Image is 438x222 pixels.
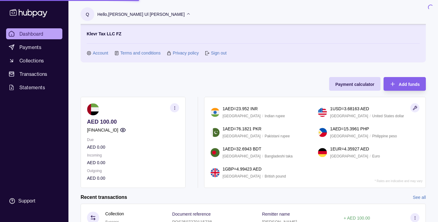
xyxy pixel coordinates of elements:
img: ph [318,128,327,137]
a: Statements [6,82,62,93]
p: [FINANCIAL_ID] [87,127,118,133]
span: Dashboard [19,30,43,37]
p: / [262,113,263,119]
p: [GEOGRAPHIC_DATA] [223,173,261,180]
p: AED 0.00 [87,144,179,150]
a: See all [413,194,426,201]
span: Payment calculator [335,82,374,87]
p: Incoming [87,152,179,159]
p: 1 AED = 15.3961 PHP [330,125,369,132]
span: Collections [19,57,44,64]
p: Euro [372,153,380,160]
p: [GEOGRAPHIC_DATA] [330,153,368,160]
span: Statements [19,84,45,91]
a: Support [6,195,62,207]
img: gb [210,168,220,177]
p: Remitter name [262,212,290,217]
p: / [262,133,263,139]
p: Bangladeshi taka [265,153,293,160]
p: Pakistani rupee [265,133,290,139]
a: Sign out [211,50,226,56]
p: * Rates are indicative and may vary [375,179,422,183]
span: Transactions [19,70,47,78]
p: [GEOGRAPHIC_DATA] [223,133,261,139]
a: Transactions [6,69,62,79]
a: Payments [6,42,62,53]
p: 1 AED = 76.1821 PKR [223,125,262,132]
img: bd [210,148,220,157]
p: [GEOGRAPHIC_DATA] [330,113,368,119]
img: de [318,148,327,157]
p: 1 GBP = 4.99423 AED [223,166,262,172]
a: Collections [6,55,62,66]
p: / [262,153,263,160]
p: Collection [105,210,124,217]
p: Document reference [172,212,211,217]
p: Outgoing [87,167,179,174]
button: Add funds [384,77,426,91]
div: Support [18,198,35,204]
p: Q [86,11,89,18]
p: [GEOGRAPHIC_DATA] [223,113,261,119]
p: + AED 100.00 [344,216,370,220]
a: Privacy policy [173,50,199,56]
p: Hello, [PERSON_NAME] Ul [PERSON_NAME] [97,11,185,18]
p: British pound [265,173,286,180]
p: [GEOGRAPHIC_DATA] [330,133,368,139]
span: Payments [19,44,41,51]
p: AED 0.00 [87,175,179,181]
a: Account [93,50,108,56]
img: in [210,108,220,117]
p: / [262,173,263,180]
p: Klevr Tax LLC FZ [87,30,121,37]
span: Add funds [399,82,420,87]
img: us [318,108,327,117]
p: AED 100.00 [87,118,179,125]
button: Payment calculator [329,77,380,91]
img: pk [210,128,220,137]
a: Dashboard [6,28,62,39]
p: 1 AED = 23.952 INR [223,105,258,112]
p: Due [87,136,179,143]
img: ae [87,103,99,115]
p: [GEOGRAPHIC_DATA] [223,153,261,160]
p: 1 EUR = 4.35927 AED [330,146,369,152]
h2: Recent transactions [81,194,127,201]
p: Indian rupee [265,113,285,119]
a: Terms and conditions [120,50,161,56]
p: 1 USD = 3.68163 AED [330,105,369,112]
p: AED 0.00 [87,159,179,166]
p: Philippine peso [372,133,397,139]
p: 1 AED = 32.6943 BDT [223,146,261,152]
p: United States dollar [372,113,404,119]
